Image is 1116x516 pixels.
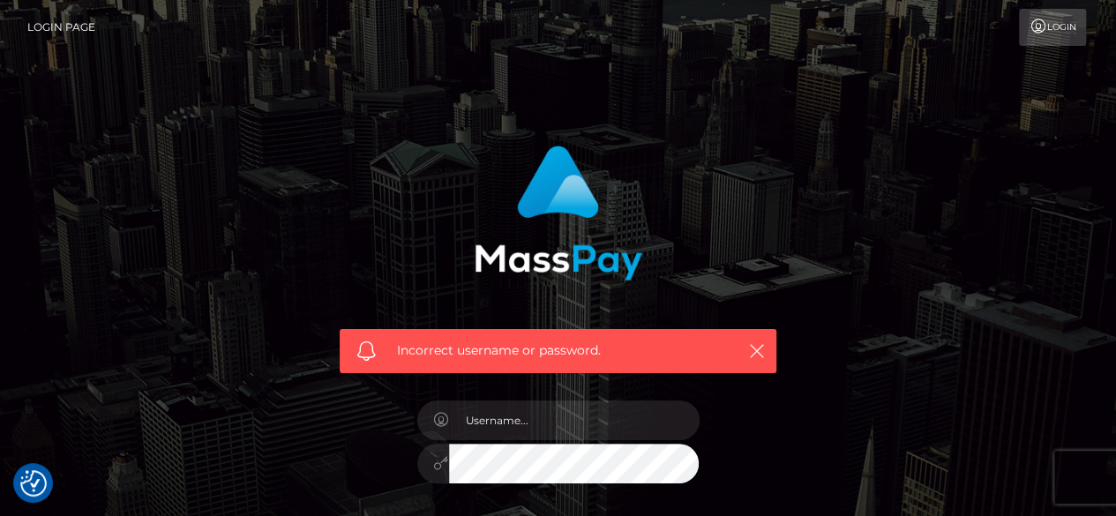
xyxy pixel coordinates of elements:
button: Consent Preferences [20,470,47,497]
a: Login [1019,9,1086,46]
a: Login Page [27,9,95,46]
input: Username... [449,400,700,440]
img: Revisit consent button [20,470,47,497]
span: Incorrect username or password. [397,341,719,360]
img: MassPay Login [475,146,642,280]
